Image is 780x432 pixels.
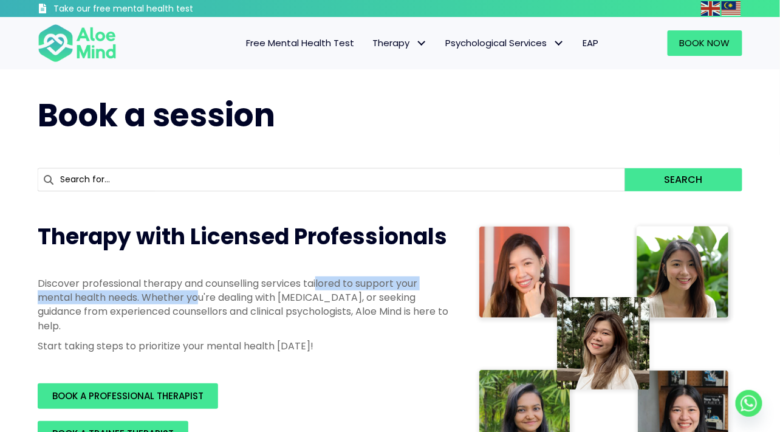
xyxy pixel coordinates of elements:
a: Whatsapp [736,390,762,417]
span: Book a session [38,93,275,137]
a: Psychological ServicesPsychological Services: submenu [436,30,573,56]
h3: Take our free mental health test [53,3,258,15]
a: Book Now [668,30,742,56]
a: Free Mental Health Test [237,30,363,56]
span: Therapy: submenu [412,35,430,52]
p: Discover professional therapy and counselling services tailored to support your mental health nee... [38,276,451,333]
img: ms [722,1,741,16]
img: Aloe mind Logo [38,23,117,63]
nav: Menu [132,30,607,56]
a: Malay [722,1,742,15]
span: BOOK A PROFESSIONAL THERAPIST [52,389,204,402]
span: Psychological Services [445,36,564,49]
span: Book Now [680,36,730,49]
a: TherapyTherapy: submenu [363,30,436,56]
a: BOOK A PROFESSIONAL THERAPIST [38,383,218,409]
span: Free Mental Health Test [246,36,354,49]
span: Therapy with Licensed Professionals [38,221,447,252]
span: Psychological Services: submenu [550,35,567,52]
span: EAP [583,36,598,49]
p: Start taking steps to prioritize your mental health [DATE]! [38,339,451,353]
button: Search [625,168,742,191]
a: EAP [573,30,607,56]
input: Search for... [38,168,625,191]
a: Take our free mental health test [38,3,258,17]
a: English [701,1,722,15]
img: en [701,1,720,16]
span: Therapy [372,36,427,49]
